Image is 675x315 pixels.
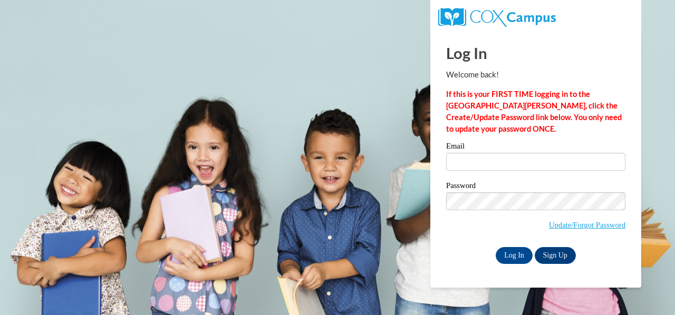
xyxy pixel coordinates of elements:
[446,69,625,81] p: Welcome back!
[446,90,622,133] strong: If this is your FIRST TIME logging in to the [GEOGRAPHIC_DATA][PERSON_NAME], click the Create/Upd...
[549,221,625,229] a: Update/Forgot Password
[496,247,533,264] input: Log In
[446,142,625,153] label: Email
[438,8,556,27] img: COX Campus
[446,42,625,64] h1: Log In
[446,182,625,192] label: Password
[535,247,576,264] a: Sign Up
[438,12,556,21] a: COX Campus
